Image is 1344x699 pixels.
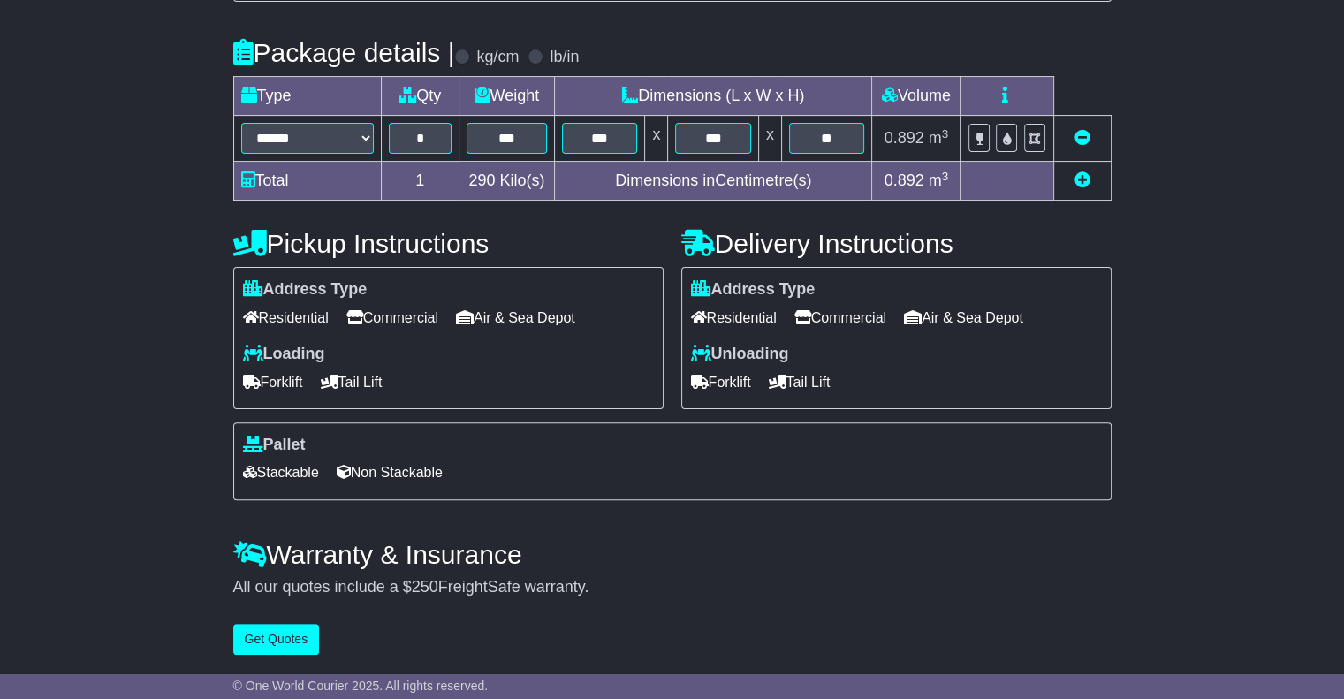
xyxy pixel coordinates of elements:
span: m [929,129,949,147]
span: Commercial [346,304,438,331]
sup: 3 [942,170,949,183]
button: Get Quotes [233,624,320,655]
span: Residential [243,304,329,331]
span: Air & Sea Depot [904,304,1023,331]
td: x [758,116,781,162]
a: Remove this item [1074,129,1090,147]
span: 250 [412,578,438,596]
label: kg/cm [476,48,519,67]
td: Qty [381,77,459,116]
div: All our quotes include a $ FreightSafe warranty. [233,578,1112,597]
td: Dimensions (L x W x H) [554,77,871,116]
td: Kilo(s) [459,162,554,201]
span: Stackable [243,459,319,486]
td: Total [233,162,381,201]
td: Type [233,77,381,116]
span: © One World Courier 2025. All rights reserved. [233,679,489,693]
span: 0.892 [885,129,924,147]
h4: Delivery Instructions [681,229,1112,258]
label: Address Type [243,280,368,300]
span: Commercial [794,304,886,331]
span: Tail Lift [321,368,383,396]
h4: Warranty & Insurance [233,540,1112,569]
td: Volume [872,77,961,116]
label: Address Type [691,280,816,300]
span: Forklift [691,368,751,396]
label: lb/in [550,48,579,67]
td: Dimensions in Centimetre(s) [554,162,871,201]
span: Air & Sea Depot [456,304,575,331]
a: Add new item [1074,171,1090,189]
span: Non Stackable [337,459,443,486]
td: 1 [381,162,459,201]
h4: Package details | [233,38,455,67]
label: Unloading [691,345,789,364]
span: 290 [468,171,495,189]
span: Forklift [243,368,303,396]
td: x [645,116,668,162]
td: Weight [459,77,554,116]
span: 0.892 [885,171,924,189]
span: m [929,171,949,189]
span: Tail Lift [769,368,831,396]
label: Pallet [243,436,306,455]
span: Residential [691,304,777,331]
sup: 3 [942,127,949,141]
h4: Pickup Instructions [233,229,664,258]
label: Loading [243,345,325,364]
